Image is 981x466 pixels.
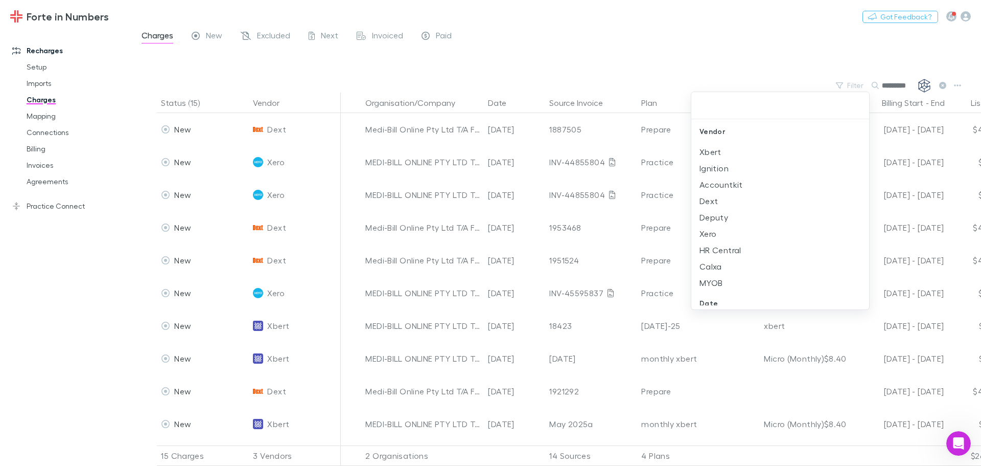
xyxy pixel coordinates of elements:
[16,171,188,191] div: Note: This only works for agreements that have been sent but not yet accepted by the client.
[8,198,137,221] div: Did that answer your question?
[179,4,198,23] div: Close
[24,83,188,93] li: Confirm the retraction in the pop-up modal
[175,323,192,339] button: Send a message…
[50,5,90,13] h1: Rechargly
[16,205,129,215] div: Did that answer your question?
[32,327,40,335] button: Gif picker
[24,72,188,81] li: Select
[24,38,188,57] li: Find the agreement with "sent" status that you want to retract
[57,26,101,34] a: Agreements
[16,327,24,335] button: Emoji picker
[691,176,869,193] li: Accountkit
[8,221,168,284] div: If you need any further assistance with retracting the agreement or have other questions, I am he...
[691,242,869,258] li: HR Central
[24,147,188,166] li: You can toggle notifications on or off based on your preferences
[691,275,869,291] li: MYOB
[691,226,869,242] li: Xero
[24,59,188,69] li: Click the three dots on the right-hand side
[9,305,196,323] textarea: Message…
[16,286,76,292] div: Rechargly • 4h ago
[24,26,188,35] li: Go to the page
[16,99,149,107] b: What happens when you retract:
[946,431,971,456] iframe: Intercom live chat
[691,209,869,226] li: Deputy
[24,125,188,144] li: You can choose to keep or exclude charges related to the invoice
[8,221,196,306] div: Rechargly says…
[691,291,869,316] div: Date
[8,198,196,222] div: Rechargly says…
[65,327,73,335] button: Start recording
[160,4,179,24] button: Home
[50,13,127,23] p: The team can also help
[691,160,869,176] li: Ignition
[691,193,869,209] li: Dext
[691,258,869,275] li: Calxa
[691,119,869,144] div: Vendor
[24,114,188,123] li: The agreement status changes to cancelled
[7,4,26,24] button: go back
[16,228,159,278] div: If you need any further assistance with retracting the agreement or have other questions, I am he...
[49,327,57,335] button: Upload attachment
[29,6,45,22] img: Profile image for Rechargly
[46,72,123,80] b: Retract Agreement
[691,144,869,160] li: Xbert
